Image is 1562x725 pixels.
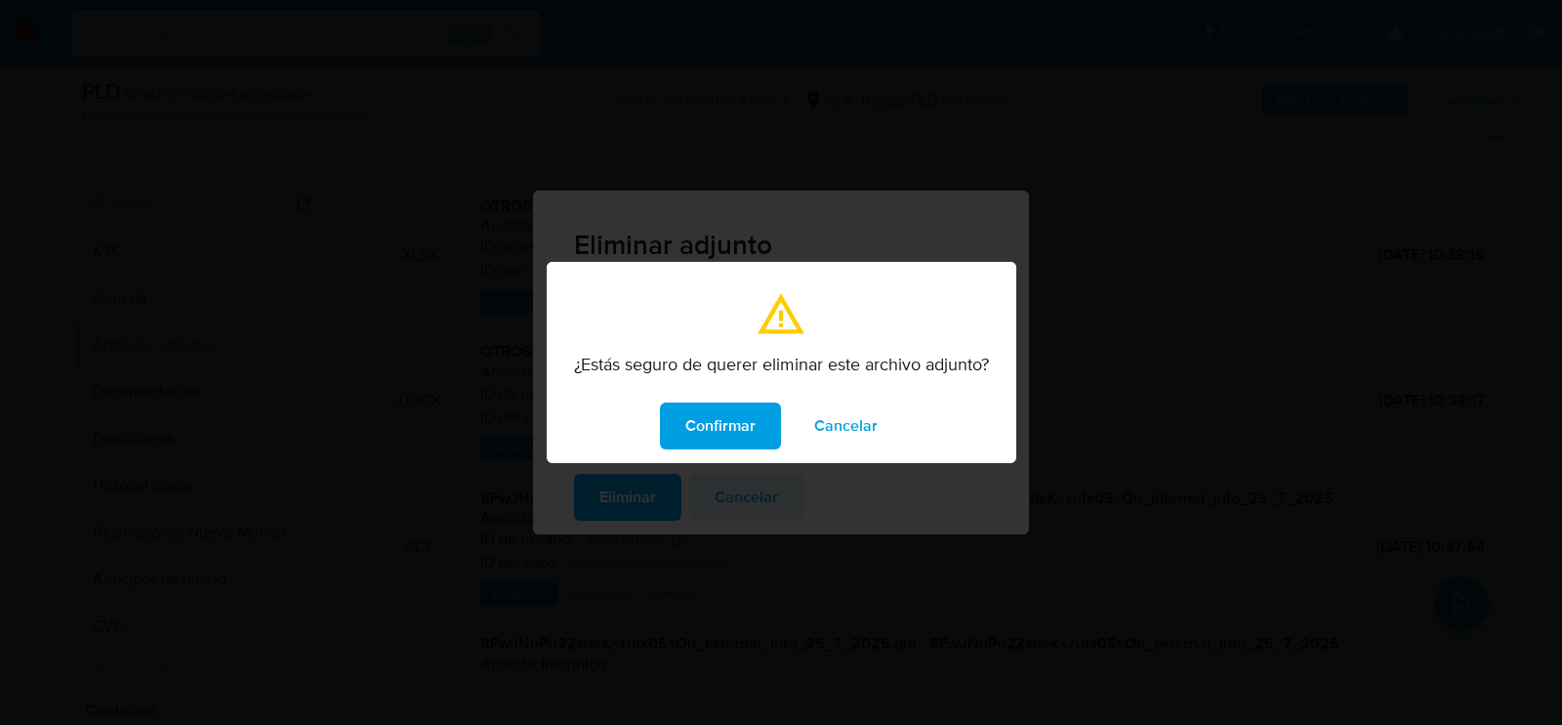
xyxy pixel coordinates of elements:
button: modal_confirmation.confirm [660,403,781,449]
span: Cancelar [814,405,878,448]
button: modal_confirmation.cancel [789,403,903,449]
div: modal_confirmation.title [547,262,1016,463]
p: ¿Estás seguro de querer eliminar este archivo adjunto? [574,354,989,375]
span: Confirmar [685,405,756,448]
